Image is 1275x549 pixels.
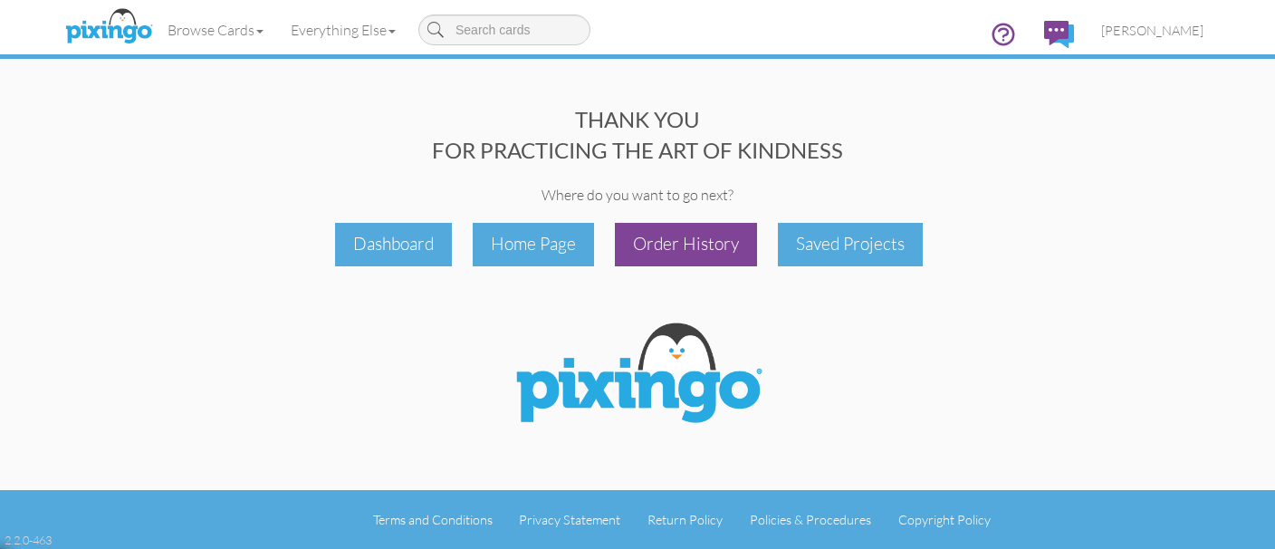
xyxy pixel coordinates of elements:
[418,14,590,45] input: Search cards
[58,104,1217,167] div: THANK YOU FOR PRACTICING THE ART OF KINDNESS
[778,223,923,265] div: Saved Projects
[519,512,620,527] a: Privacy Statement
[1088,7,1217,53] a: [PERSON_NAME]
[154,7,277,53] a: Browse Cards
[58,185,1217,206] div: Where do you want to go next?
[1101,23,1203,38] span: [PERSON_NAME]
[473,223,594,265] div: Home Page
[615,223,757,265] div: Order History
[647,512,723,527] a: Return Policy
[277,7,409,53] a: Everything Else
[502,312,773,440] img: Pixingo Logo
[335,223,452,265] div: Dashboard
[1044,21,1074,48] img: comments.svg
[61,5,157,50] img: pixingo logo
[5,532,52,548] div: 2.2.0-463
[750,512,871,527] a: Policies & Procedures
[373,512,493,527] a: Terms and Conditions
[898,512,991,527] a: Copyright Policy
